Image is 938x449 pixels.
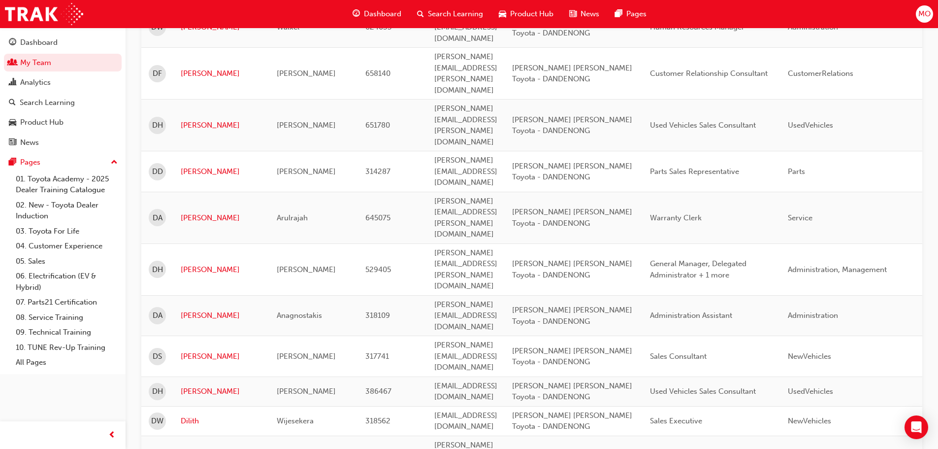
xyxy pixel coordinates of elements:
a: Analytics [4,73,122,92]
a: 09. Technical Training [12,325,122,340]
span: [PERSON_NAME] [PERSON_NAME] Toyota - DANDENONG [512,207,632,228]
a: All Pages [12,355,122,370]
span: MO [918,8,931,20]
span: Warranty Clerk [650,213,702,222]
span: Parts Sales Representative [650,167,739,176]
span: 314287 [365,167,390,176]
a: Search Learning [4,94,122,112]
span: car-icon [9,118,16,127]
span: DW [151,415,163,427]
span: guage-icon [353,8,360,20]
span: up-icon [111,156,118,169]
div: Dashboard [20,37,58,48]
span: [EMAIL_ADDRESS][DOMAIN_NAME] [434,411,497,431]
a: 02. New - Toyota Dealer Induction [12,198,122,224]
span: Used Vehicles Sales Consultant [650,121,756,130]
span: [PERSON_NAME] [PERSON_NAME] Toyota - DANDENONG [512,381,632,402]
a: Dilith [181,415,262,427]
a: 04. Customer Experience [12,239,122,254]
span: [PERSON_NAME] [PERSON_NAME] Toyota - DANDENONG [512,64,632,84]
a: search-iconSearch Learning [409,4,491,24]
span: [PERSON_NAME] [277,352,336,361]
div: Analytics [20,77,51,88]
a: 06. Electrification (EV & Hybrid) [12,269,122,295]
span: [PERSON_NAME] [277,387,336,396]
a: Dashboard [4,34,122,52]
span: search-icon [417,8,424,20]
span: Wijesekera [277,416,314,425]
span: pages-icon [615,8,622,20]
span: DS [153,351,162,362]
span: [PERSON_NAME] [PERSON_NAME] Toyota - DANDENONG [512,259,632,279]
span: prev-icon [108,429,116,442]
span: Anagnostakis [277,311,322,320]
span: [PERSON_NAME][EMAIL_ADDRESS][PERSON_NAME][DOMAIN_NAME] [434,248,497,291]
a: [PERSON_NAME] [181,120,262,131]
a: Product Hub [4,113,122,132]
a: 10. TUNE Rev-Up Training [12,340,122,355]
span: [PERSON_NAME] [PERSON_NAME] Toyota - DANDENONG [512,17,632,37]
span: DA [153,310,162,321]
div: News [20,137,39,148]
a: Trak [5,3,83,25]
a: [PERSON_NAME] [181,166,262,177]
span: [PERSON_NAME][EMAIL_ADDRESS][PERSON_NAME][DOMAIN_NAME] [434,197,497,239]
span: 658140 [365,69,390,78]
span: [PERSON_NAME][EMAIL_ADDRESS][PERSON_NAME][DOMAIN_NAME] [434,52,497,95]
span: Dashboard [364,8,401,20]
span: Sales Executive [650,416,702,425]
span: Administration, Management [788,265,887,274]
span: Parts [788,167,805,176]
button: DashboardMy TeamAnalyticsSearch LearningProduct HubNews [4,32,122,153]
span: [PERSON_NAME] [PERSON_NAME] Toyota - DANDENONG [512,411,632,431]
button: Pages [4,153,122,172]
span: 529405 [365,265,391,274]
span: Pages [626,8,647,20]
a: 08. Service Training [12,310,122,325]
span: news-icon [9,138,16,147]
a: guage-iconDashboard [345,4,409,24]
span: news-icon [569,8,577,20]
span: pages-icon [9,158,16,167]
span: DA [153,212,162,224]
span: [PERSON_NAME][EMAIL_ADDRESS][DOMAIN_NAME] [434,12,497,43]
a: pages-iconPages [607,4,654,24]
span: 645075 [365,213,390,222]
a: 05. Sales [12,254,122,269]
span: 318562 [365,416,390,425]
a: car-iconProduct Hub [491,4,561,24]
span: Used Vehicles Sales Consultant [650,387,756,396]
span: Sales Consultant [650,352,707,361]
a: 01. Toyota Academy - 2025 Dealer Training Catalogue [12,172,122,198]
span: [PERSON_NAME] [277,265,336,274]
a: [PERSON_NAME] [181,212,262,224]
span: DH [152,386,163,397]
div: Pages [20,157,40,168]
span: [PERSON_NAME] [PERSON_NAME] Toyota - DANDENONG [512,306,632,326]
span: Administration [788,311,838,320]
span: 318109 [365,311,390,320]
a: [PERSON_NAME] [181,386,262,397]
span: Search Learning [428,8,483,20]
a: [PERSON_NAME] [181,264,262,276]
span: DD [152,166,163,177]
span: [PERSON_NAME] [277,69,336,78]
span: General Manager, Delegated Administrator + 1 more [650,259,746,279]
span: Customer Relationship Consultant [650,69,768,78]
span: people-icon [9,59,16,68]
div: Product Hub [20,117,64,128]
span: [PERSON_NAME][EMAIL_ADDRESS][DOMAIN_NAME] [434,156,497,187]
span: guage-icon [9,38,16,47]
span: 651780 [365,121,390,130]
span: CustomerRelations [788,69,853,78]
a: [PERSON_NAME] [181,310,262,321]
span: News [581,8,599,20]
div: Search Learning [20,97,75,108]
span: [PERSON_NAME][EMAIL_ADDRESS][PERSON_NAME][DOMAIN_NAME] [434,104,497,146]
span: Service [788,213,812,222]
span: chart-icon [9,78,16,87]
span: [PERSON_NAME][EMAIL_ADDRESS][DOMAIN_NAME] [434,341,497,372]
span: [PERSON_NAME] [PERSON_NAME] Toyota - DANDENONG [512,162,632,182]
span: NewVehicles [788,416,831,425]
